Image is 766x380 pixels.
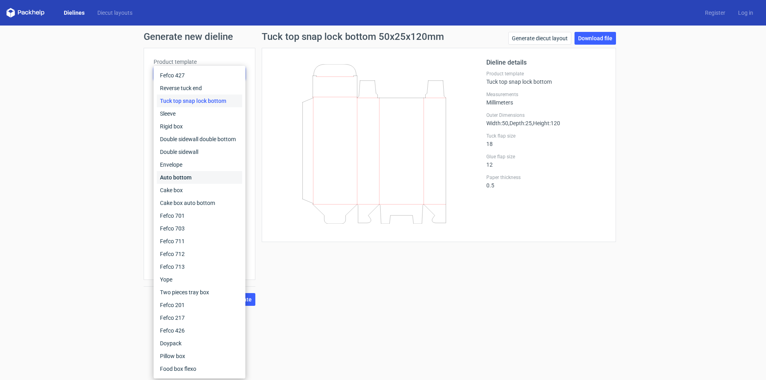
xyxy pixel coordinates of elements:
label: Glue flap size [486,154,606,160]
div: Cake box [157,184,242,197]
h1: Generate new dieline [144,32,622,41]
label: Tuck flap size [486,133,606,139]
div: Millimeters [486,91,606,106]
div: Fefco 703 [157,222,242,235]
div: Auto bottom [157,171,242,184]
span: , Depth : 25 [508,120,532,126]
a: Download file [574,32,616,45]
div: Two pieces tray box [157,286,242,299]
a: Register [699,9,732,17]
div: Fefco 427 [157,69,242,82]
div: Fefco 201 [157,299,242,311]
span: Width : 50 [486,120,508,126]
div: Doypack [157,337,242,350]
div: Fefco 217 [157,311,242,324]
a: Generate diecut layout [508,32,571,45]
div: Cake box auto bottom [157,197,242,209]
div: Fefco 701 [157,209,242,222]
div: 12 [486,154,606,168]
div: 0.5 [486,174,606,189]
div: Fefco 426 [157,324,242,337]
label: Product template [154,58,245,66]
label: Measurements [486,91,606,98]
div: Tuck top snap lock bottom [157,95,242,107]
div: Yope [157,273,242,286]
div: Double sidewall double bottom [157,133,242,146]
div: Tuck top snap lock bottom [486,71,606,85]
h1: Tuck top snap lock bottom 50x25x120mm [262,32,444,41]
div: Food box flexo [157,362,242,375]
h2: Dieline details [486,58,606,67]
span: , Height : 120 [532,120,560,126]
div: Envelope [157,158,242,171]
a: Diecut layouts [91,9,139,17]
div: 18 [486,133,606,147]
div: Reverse tuck end [157,82,242,95]
label: Paper thickness [486,174,606,181]
label: Outer Dimensions [486,112,606,118]
label: Product template [486,71,606,77]
a: Dielines [57,9,91,17]
a: Log in [732,9,760,17]
div: Fefco 711 [157,235,242,248]
div: Double sidewall [157,146,242,158]
div: Rigid box [157,120,242,133]
div: Fefco 713 [157,260,242,273]
div: Sleeve [157,107,242,120]
div: Fefco 712 [157,248,242,260]
div: Pillow box [157,350,242,362]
